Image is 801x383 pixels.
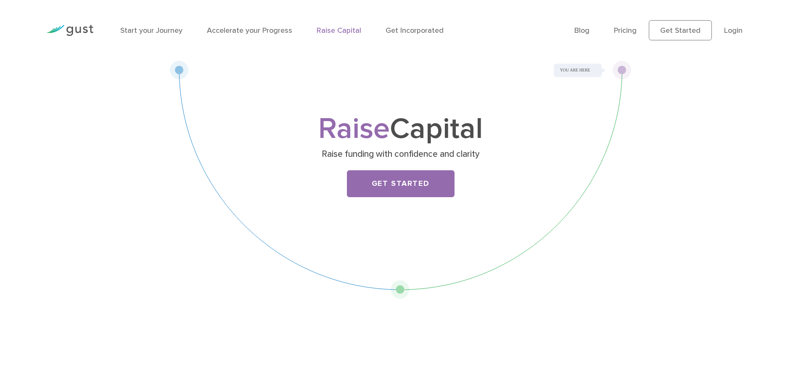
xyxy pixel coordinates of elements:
a: Get Started [649,20,712,40]
a: Accelerate your Progress [207,26,292,35]
a: Raise Capital [317,26,361,35]
a: Pricing [614,26,637,35]
a: Get Started [347,170,455,197]
p: Raise funding with confidence and clarity [238,148,563,160]
a: Start your Journey [120,26,182,35]
img: Gust Logo [46,25,93,36]
span: Raise [318,111,390,146]
a: Login [724,26,743,35]
h1: Capital [235,116,567,143]
a: Get Incorporated [386,26,444,35]
a: Blog [574,26,590,35]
